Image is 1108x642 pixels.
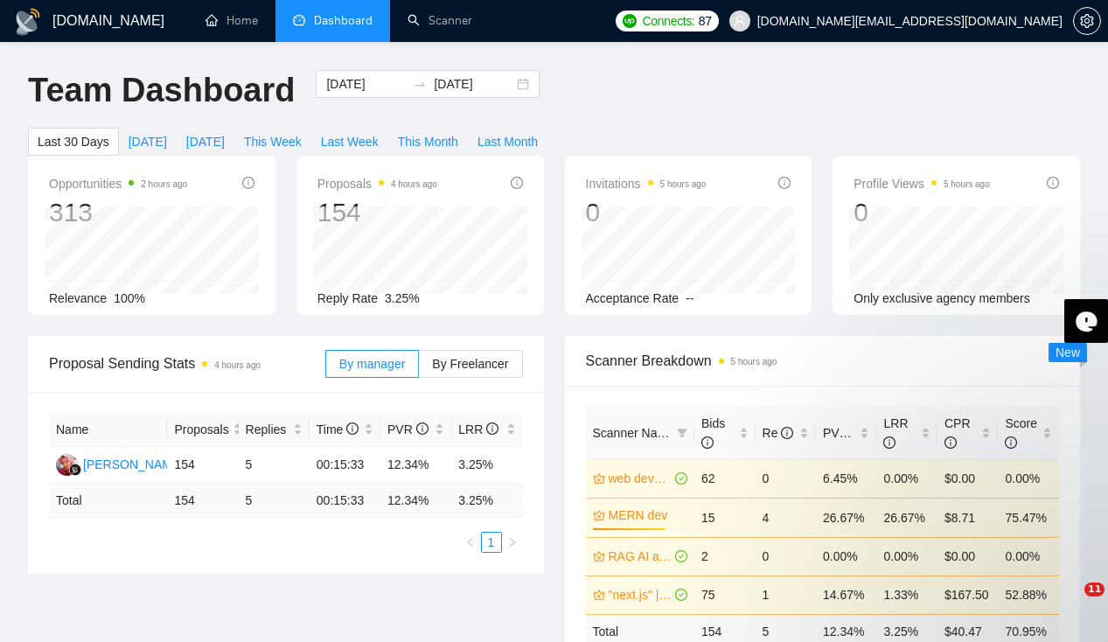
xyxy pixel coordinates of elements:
[756,498,816,537] td: 4
[502,532,523,553] li: Next Page
[511,177,523,189] span: info-circle
[686,291,693,305] span: --
[1049,583,1091,625] iframe: Intercom live chat
[56,457,184,471] a: DP[PERSON_NAME]
[310,484,380,518] td: 00:15:33
[593,509,605,521] span: crown
[28,128,119,156] button: Last 30 Days
[314,13,373,28] span: Dashboard
[660,179,707,189] time: 5 hours ago
[778,177,791,189] span: info-circle
[609,469,672,488] a: web developmnet
[416,422,429,435] span: info-circle
[502,532,523,553] button: right
[675,589,687,601] span: check-circle
[854,196,990,229] div: 0
[593,472,605,485] span: crown
[391,179,437,189] time: 4 hours ago
[694,498,755,537] td: 15
[883,416,908,450] span: LRR
[129,132,167,151] span: [DATE]
[701,436,714,449] span: info-circle
[854,173,990,194] span: Profile Views
[167,484,238,518] td: 154
[239,484,310,518] td: 5
[311,128,388,156] button: Last Week
[609,547,672,566] a: RAG AI assistant
[586,350,1060,372] span: Scanner Breakdown
[434,74,513,94] input: End date
[756,537,816,576] td: 0
[174,420,228,439] span: Proposals
[119,128,177,156] button: [DATE]
[186,132,225,151] span: [DATE]
[854,291,1030,305] span: Only exclusive agency members
[756,576,816,614] td: 1
[177,128,234,156] button: [DATE]
[1073,14,1101,28] a: setting
[465,537,476,548] span: left
[388,128,468,156] button: This Month
[460,532,481,553] li: Previous Page
[317,291,378,305] span: Reply Rate
[451,484,522,518] td: 3.25 %
[1073,7,1101,35] button: setting
[387,422,429,436] span: PVR
[321,132,379,151] span: Last Week
[694,459,755,498] td: 62
[1005,436,1017,449] span: info-circle
[451,447,522,484] td: 3.25%
[883,436,895,449] span: info-circle
[239,413,310,447] th: Replies
[677,428,687,438] span: filter
[49,291,107,305] span: Relevance
[28,70,295,111] h1: Team Dashboard
[586,173,707,194] span: Invitations
[876,576,937,614] td: 1.33%
[398,132,458,151] span: This Month
[326,74,406,94] input: Start date
[49,352,325,374] span: Proposal Sending Stats
[38,132,109,151] span: Last 30 Days
[310,447,380,484] td: 00:15:33
[1047,177,1059,189] span: info-circle
[69,464,81,476] img: gigradar-bm.png
[460,532,481,553] button: left
[482,533,501,552] a: 1
[1056,345,1080,359] span: New
[49,413,167,447] th: Name
[206,13,258,28] a: homeHome
[244,132,302,151] span: This Week
[239,447,310,484] td: 5
[586,196,707,229] div: 0
[317,173,437,194] span: Proposals
[481,532,502,553] li: 1
[876,459,937,498] td: 0.00%
[937,459,998,498] td: $0.00
[731,357,777,366] time: 5 hours ago
[781,427,793,439] span: info-circle
[56,454,78,476] img: DP
[937,576,998,614] td: $167.50
[623,14,637,28] img: upwork-logo.png
[214,360,261,370] time: 4 hours ago
[507,537,518,548] span: right
[675,550,687,562] span: check-circle
[380,484,451,518] td: 12.34 %
[167,447,238,484] td: 154
[694,537,755,576] td: 2
[49,196,187,229] div: 313
[593,550,605,562] span: crown
[642,11,694,31] span: Connects:
[675,472,687,485] span: check-circle
[346,422,359,435] span: info-circle
[701,416,725,450] span: Bids
[673,420,691,446] span: filter
[413,77,427,91] span: to
[998,576,1059,614] td: 52.88%
[1074,14,1100,28] span: setting
[763,426,794,440] span: Re
[998,459,1059,498] td: 0.00%
[385,291,420,305] span: 3.25%
[14,8,42,36] img: logo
